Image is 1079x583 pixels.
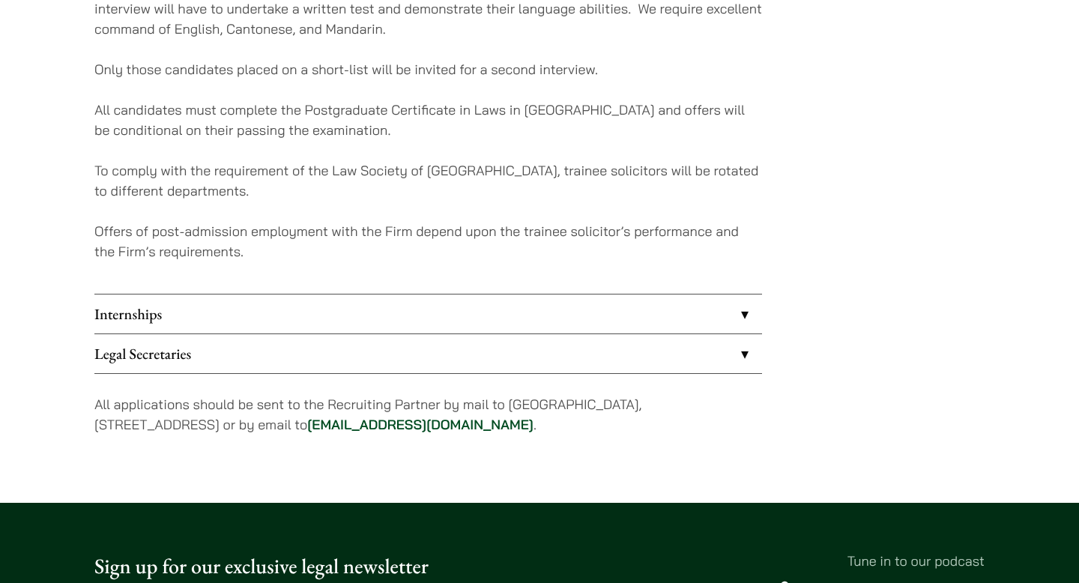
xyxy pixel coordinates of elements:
[94,334,762,373] a: Legal Secretaries
[94,551,528,582] p: Sign up for our exclusive legal newsletter
[94,394,762,435] p: All applications should be sent to the Recruiting Partner by mail to [GEOGRAPHIC_DATA], [STREET_A...
[94,59,762,79] p: Only those candidates placed on a short-list will be invited for a second interview.
[94,160,762,201] p: To comply with the requirement of the Law Society of [GEOGRAPHIC_DATA], trainee solicitors will b...
[94,221,762,262] p: Offers of post-admission employment with the Firm depend upon the trainee solicitor’s performance...
[94,294,762,333] a: Internships
[94,100,762,140] p: All candidates must complete the Postgraduate Certificate in Laws in [GEOGRAPHIC_DATA] and offers...
[551,551,985,571] p: Tune in to our podcast
[307,416,534,433] a: [EMAIL_ADDRESS][DOMAIN_NAME]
